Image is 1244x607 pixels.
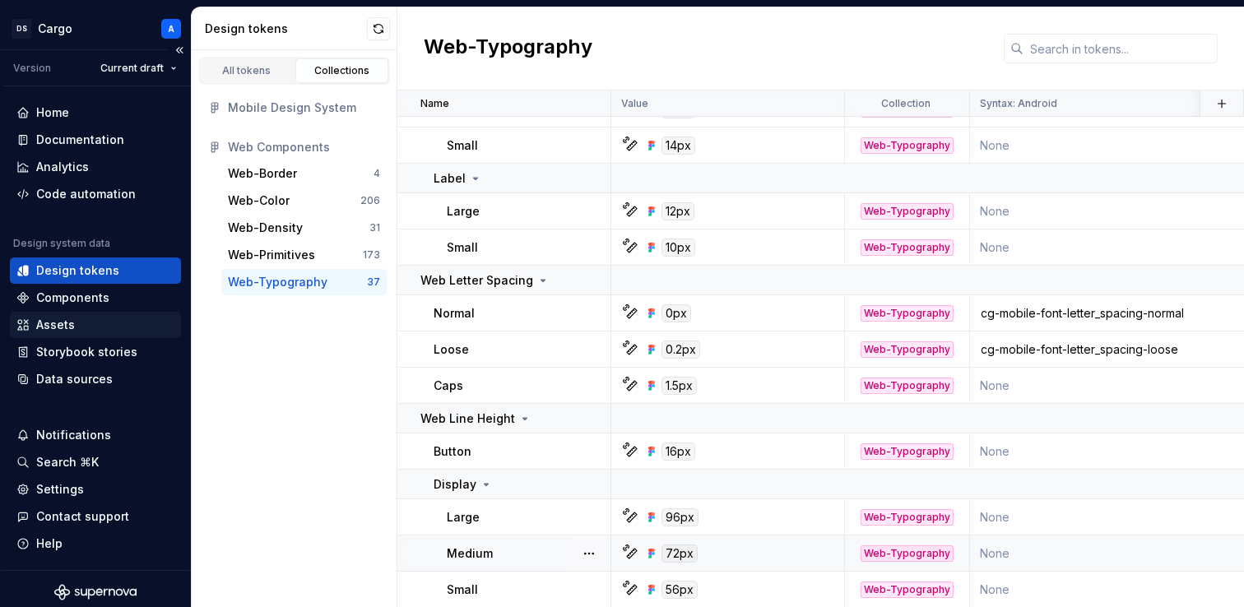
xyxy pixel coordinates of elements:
[420,410,515,427] p: Web Line Height
[661,137,695,155] div: 14px
[447,239,478,256] p: Small
[36,262,119,279] div: Design tokens
[420,97,449,110] p: Name
[36,344,137,360] div: Storybook stories
[36,290,109,306] div: Components
[434,341,469,358] p: Loose
[10,257,181,284] a: Design tokens
[447,582,478,598] p: Small
[861,509,954,526] div: Web-Typography
[168,22,174,35] div: A
[228,165,297,182] div: Web-Border
[54,584,137,600] svg: Supernova Logo
[661,239,695,257] div: 10px
[228,274,327,290] div: Web-Typography
[12,19,31,39] div: DS
[661,443,695,461] div: 16px
[228,220,303,236] div: Web-Density
[206,64,288,77] div: All tokens
[447,545,493,562] p: Medium
[36,371,113,387] div: Data sources
[10,503,181,530] button: Contact support
[661,377,697,395] div: 1.5px
[221,242,387,268] button: Web-Primitives173
[10,339,181,365] a: Storybook stories
[360,194,380,207] div: 206
[434,170,466,187] p: Label
[10,181,181,207] a: Code automation
[228,247,315,263] div: Web-Primitives
[38,21,72,37] div: Cargo
[36,481,84,498] div: Settings
[10,449,181,475] button: Search ⌘K
[36,186,136,202] div: Code automation
[420,272,533,289] p: Web Letter Spacing
[661,581,698,599] div: 56px
[36,317,75,333] div: Assets
[13,237,110,250] div: Design system data
[661,341,700,359] div: 0.2px
[374,167,380,180] div: 4
[221,188,387,214] button: Web-Color206
[36,427,111,443] div: Notifications
[228,192,290,209] div: Web-Color
[36,508,129,525] div: Contact support
[100,62,164,75] span: Current draft
[228,100,380,116] div: Mobile Design System
[881,97,931,110] p: Collection
[36,454,99,470] div: Search ⌘K
[221,160,387,187] button: Web-Border4
[861,305,954,322] div: Web-Typography
[661,202,694,220] div: 12px
[861,203,954,220] div: Web-Typography
[228,139,380,155] div: Web Components
[36,159,89,175] div: Analytics
[447,203,480,220] p: Large
[434,378,463,394] p: Caps
[301,64,383,77] div: Collections
[1024,34,1218,63] input: Search in tokens...
[861,378,954,394] div: Web-Typography
[434,305,475,322] p: Normal
[861,239,954,256] div: Web-Typography
[10,476,181,503] a: Settings
[980,97,1057,110] p: Syntax: Android
[10,531,181,557] button: Help
[861,443,954,460] div: Web-Typography
[36,104,69,121] div: Home
[661,544,698,563] div: 72px
[36,132,124,148] div: Documentation
[36,535,63,552] div: Help
[10,285,181,311] a: Components
[434,476,476,493] p: Display
[168,39,191,62] button: Collapse sidebar
[367,276,380,289] div: 37
[10,422,181,448] button: Notifications
[10,100,181,126] a: Home
[861,545,954,562] div: Web-Typography
[424,34,592,63] h2: Web-Typography
[205,21,367,37] div: Design tokens
[10,154,181,180] a: Analytics
[93,57,184,80] button: Current draft
[10,366,181,392] a: Data sources
[861,341,954,358] div: Web-Typography
[861,582,954,598] div: Web-Typography
[447,509,480,526] p: Large
[861,137,954,154] div: Web-Typography
[434,443,471,460] p: Button
[10,127,181,153] a: Documentation
[661,508,699,526] div: 96px
[621,97,648,110] p: Value
[221,215,387,241] button: Web-Density31
[661,304,691,322] div: 0px
[369,221,380,234] div: 31
[221,269,387,295] a: Web-Typography37
[363,248,380,262] div: 173
[13,62,51,75] div: Version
